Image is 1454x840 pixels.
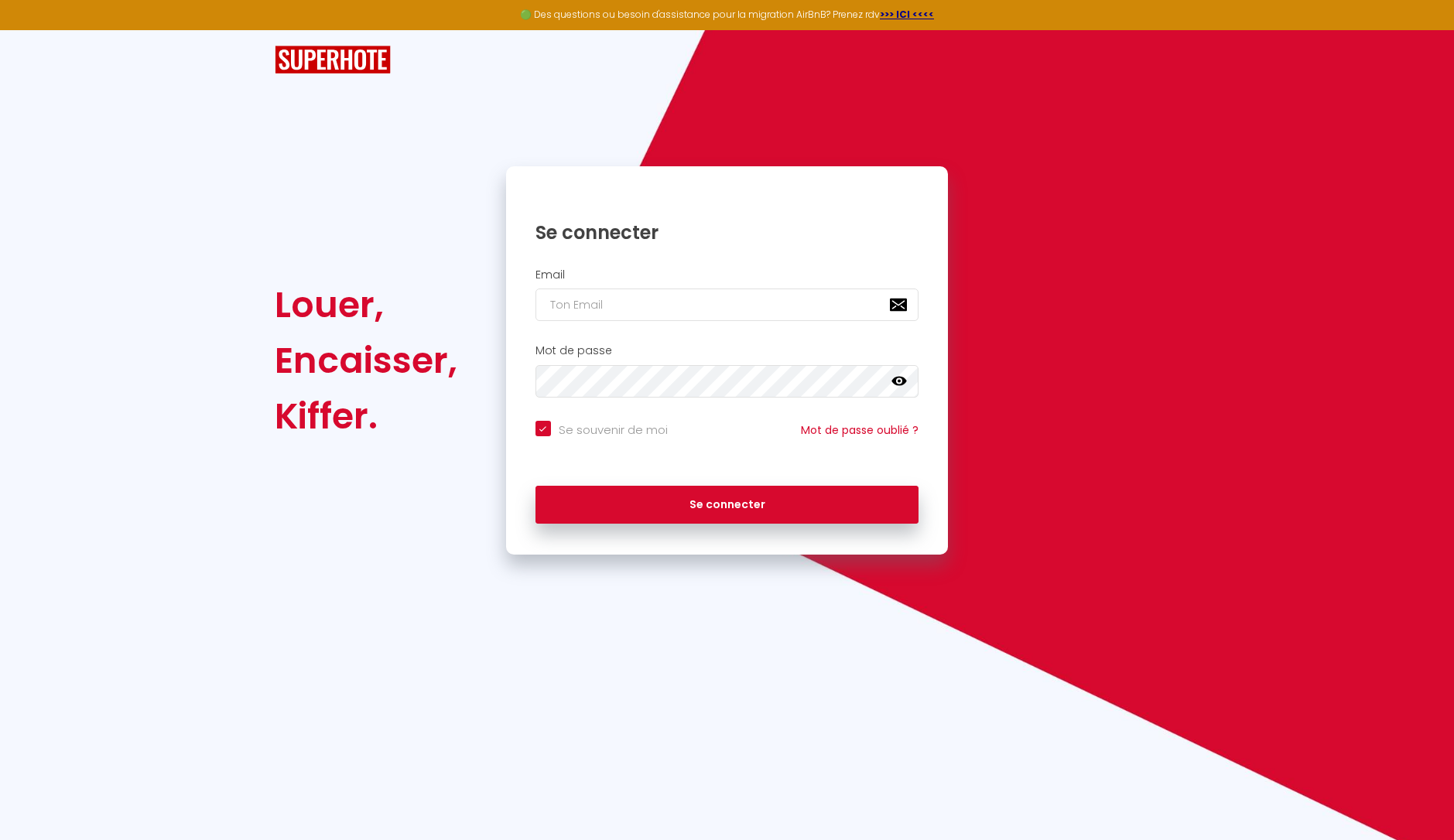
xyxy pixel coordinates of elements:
div: Encaisser, [275,333,457,388]
div: Kiffer. [275,388,457,444]
img: SuperHote logo [275,46,391,74]
button: Se connecter [535,486,919,524]
h2: Mot de passe [535,344,919,357]
h1: Se connecter [535,220,919,244]
h2: Email [535,268,919,282]
input: Ton Email [535,289,919,321]
div: Louer, [275,277,457,333]
a: >>> ICI <<<< [880,8,934,21]
a: Mot de passe oublié ? [801,422,919,438]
